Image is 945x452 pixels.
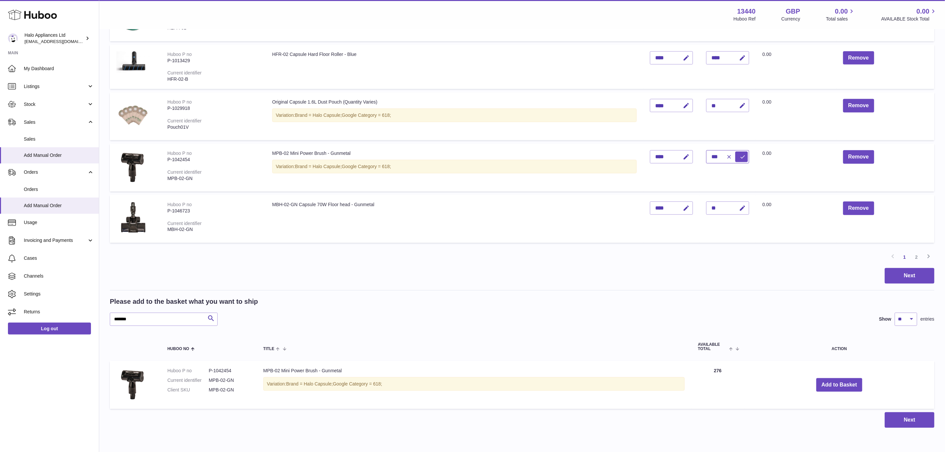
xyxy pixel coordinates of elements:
[295,164,342,169] span: Brand = Halo Capsule;
[167,226,259,233] div: MBH-02-GN
[843,150,874,164] button: Remove
[826,16,855,22] span: Total sales
[885,412,934,428] button: Next
[24,101,87,108] span: Stock
[167,208,259,214] div: P-1046723
[843,99,874,113] button: Remove
[209,368,250,374] dd: P-1042454
[116,51,150,73] img: HFR-02 Capsule Hard Floor Roller - Blue
[24,152,94,158] span: Add Manual Order
[737,7,756,16] strong: 13440
[272,109,637,122] div: Variation:
[167,221,202,226] div: Current identifier
[167,368,209,374] dt: Huboo P no
[116,202,150,235] img: MBH-02-GN Capsule 70W Floor head - Gunmetal
[816,378,863,392] button: Add to Basket
[209,387,250,393] dd: MPB-02-GN
[744,336,934,358] th: Action
[762,202,771,207] span: 0.00
[24,119,87,125] span: Sales
[167,124,259,130] div: Pouch01V
[167,377,209,384] dt: Current identifier
[167,387,209,393] dt: Client SKU
[342,164,391,169] span: Google Category = 618;
[762,52,771,57] span: 0.00
[167,175,259,182] div: MPB-02-GN
[762,151,771,156] span: 0.00
[272,160,637,173] div: Variation:
[835,7,848,16] span: 0.00
[24,219,94,226] span: Usage
[167,105,259,112] div: P-1029918
[786,7,800,16] strong: GBP
[881,7,937,22] a: 0.00 AVAILABLE Stock Total
[762,99,771,105] span: 0.00
[24,169,87,175] span: Orders
[921,316,934,322] span: entries
[286,381,333,386] span: Brand = Halo Capsule;
[879,316,891,322] label: Show
[8,323,91,335] a: Log out
[116,99,150,132] img: Original Capsule 1.6L Dust Pouch (Quantity Varies)
[24,186,94,193] span: Orders
[167,169,202,175] div: Current identifier
[263,377,685,391] div: Variation:
[24,203,94,209] span: Add Manual Order
[167,99,192,105] div: Huboo P no
[881,16,937,22] span: AVAILABLE Stock Total
[899,251,911,263] a: 1
[167,76,259,82] div: HFR-02-B
[826,7,855,22] a: 0.00 Total sales
[734,16,756,22] div: Huboo Ref
[24,66,94,72] span: My Dashboard
[698,342,727,351] span: AVAILABLE Total
[167,151,192,156] div: Huboo P no
[24,273,94,279] span: Channels
[266,92,643,140] td: Original Capsule 1.6L Dust Pouch (Quantity Varies)
[257,361,691,409] td: MPB-02 Mini Power Brush - Gunmetal
[116,150,150,183] img: MPB-02 Mini Power Brush - Gunmetal
[24,255,94,261] span: Cases
[167,118,202,123] div: Current identifier
[266,144,643,192] td: MPB-02 Mini Power Brush - Gunmetal
[24,32,84,45] div: Halo Appliances Ltd
[24,136,94,142] span: Sales
[885,268,934,284] button: Next
[917,7,929,16] span: 0.00
[342,113,391,118] span: Google Category = 618;
[266,195,643,243] td: MBH-02-GN Capsule 70W Floor head - Gunmetal
[209,377,250,384] dd: MPB-02-GN
[263,347,274,351] span: Title
[167,52,192,57] div: Huboo P no
[295,113,342,118] span: Brand = Halo Capsule;
[167,157,259,163] div: P-1042454
[24,39,97,44] span: [EMAIL_ADDRESS][DOMAIN_NAME]
[843,202,874,215] button: Remove
[116,368,150,401] img: MPB-02 Mini Power Brush - Gunmetal
[843,51,874,65] button: Remove
[333,381,382,386] span: Google Category = 618;
[691,361,744,409] td: 276
[24,309,94,315] span: Returns
[167,347,189,351] span: Huboo no
[24,291,94,297] span: Settings
[782,16,800,22] div: Currency
[266,45,643,89] td: HFR-02 Capsule Hard Floor Roller - Blue
[167,202,192,207] div: Huboo P no
[167,58,259,64] div: P-1013429
[8,33,18,43] img: internalAdmin-13440@internal.huboo.com
[24,237,87,244] span: Invoicing and Payments
[24,83,87,90] span: Listings
[167,70,202,75] div: Current identifier
[110,297,258,306] h2: Please add to the basket what you want to ship
[911,251,923,263] a: 2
